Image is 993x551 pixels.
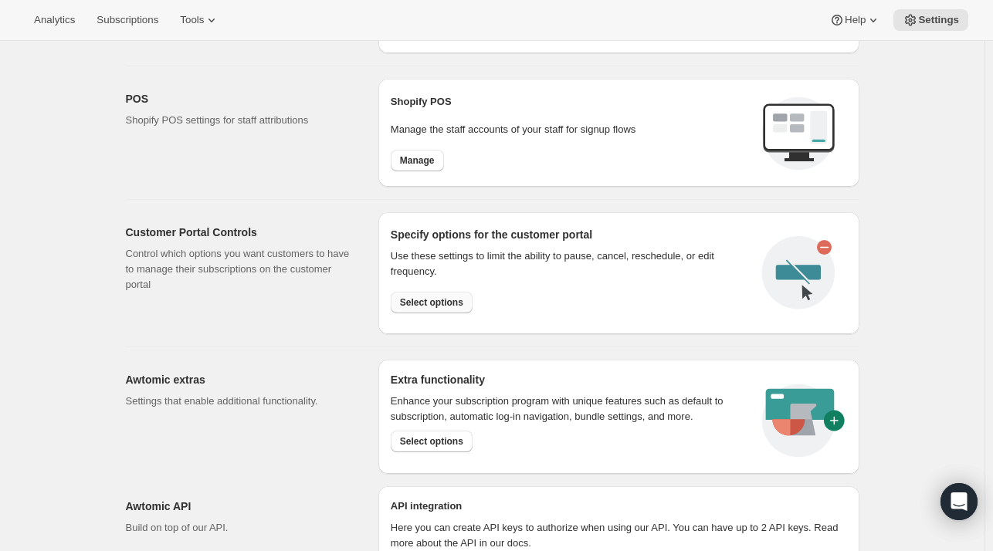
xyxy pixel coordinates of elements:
button: Manage [391,150,444,171]
h2: Awtomic extras [126,372,354,387]
h2: Customer Portal Controls [126,225,354,240]
span: Subscriptions [97,14,158,26]
span: Help [845,14,866,26]
p: Shopify POS settings for staff attributions [126,113,354,128]
span: Settings [918,14,959,26]
div: Use these settings to limit the ability to pause, cancel, reschedule, or edit frequency. [391,248,750,279]
button: Settings [893,9,968,31]
p: Control which options you want customers to have to manage their subscriptions on the customer po... [126,246,354,292]
button: Select options [391,431,473,452]
span: Manage [400,154,435,167]
p: Manage the staff accounts of your staff for signup flows [391,122,750,137]
button: Tools [171,9,229,31]
span: Analytics [34,14,75,26]
button: Select options [391,292,473,313]
p: Settings that enable additional functionality. [126,394,354,409]
h2: Extra functionality [391,372,485,387]
span: Tools [180,14,204,26]
span: Select options [400,296,463,309]
button: Analytics [25,9,84,31]
button: Subscriptions [87,9,168,31]
p: Build on top of our API. [126,520,354,536]
p: Here you can create API keys to authorize when using our API. You can have up to 2 API keys. Read... [391,520,847,551]
h2: Awtomic API [126,499,354,514]
span: Select options [400,435,463,448]
h2: Shopify POS [391,94,750,110]
h2: API integration [391,499,847,514]
div: Open Intercom Messenger [940,483,978,520]
h2: POS [126,91,354,106]
p: Enhance your subscription program with unique features such as default to subscription, automatic... [391,394,744,424]
h2: Specify options for the customer portal [391,227,750,242]
button: Help [820,9,890,31]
